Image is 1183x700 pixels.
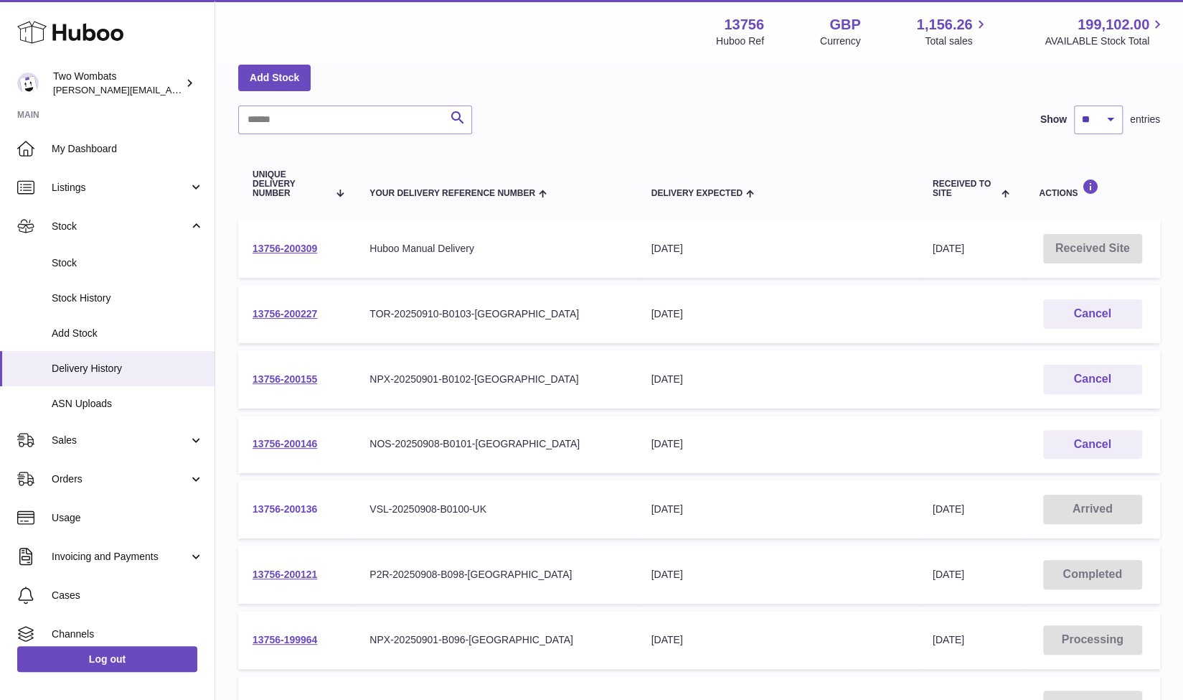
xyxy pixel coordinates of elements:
[820,34,861,48] div: Currency
[52,472,189,486] span: Orders
[238,65,311,90] a: Add Stock
[53,84,364,95] span: [PERSON_NAME][EMAIL_ADDRESS][PERSON_NAME][DOMAIN_NAME]
[933,569,964,580] span: [DATE]
[651,503,904,516] div: [DATE]
[1045,15,1166,48] a: 199,102.00 AVAILABLE Stock Total
[1045,34,1166,48] span: AVAILABLE Stock Total
[253,569,317,580] a: 13756-200121
[651,437,904,451] div: [DATE]
[52,181,189,195] span: Listings
[52,220,189,233] span: Stock
[369,503,622,516] div: VSL-20250908-B0100-UK
[724,15,764,34] strong: 13756
[52,327,204,340] span: Add Stock
[52,550,189,564] span: Invoicing and Payments
[369,568,622,582] div: P2R-20250908-B098-[GEOGRAPHIC_DATA]
[369,189,535,198] span: Your Delivery Reference Number
[52,142,204,156] span: My Dashboard
[1040,113,1067,126] label: Show
[651,373,904,386] div: [DATE]
[52,627,204,641] span: Channels
[651,568,904,582] div: [DATE]
[716,34,764,48] div: Huboo Ref
[369,307,622,321] div: TOR-20250910-B0103-[GEOGRAPHIC_DATA]
[933,179,998,198] span: Received to Site
[52,397,204,411] span: ASN Uploads
[52,589,204,602] span: Cases
[1043,430,1142,459] button: Cancel
[253,634,317,645] a: 13756-199964
[933,243,964,254] span: [DATE]
[369,437,622,451] div: NOS-20250908-B0101-[GEOGRAPHIC_DATA]
[52,256,204,270] span: Stock
[1039,179,1146,198] div: Actions
[253,308,317,319] a: 13756-200227
[253,373,317,385] a: 13756-200155
[52,511,204,525] span: Usage
[925,34,989,48] span: Total sales
[1043,299,1142,329] button: Cancel
[52,362,204,375] span: Delivery History
[651,189,743,198] span: Delivery Expected
[53,70,182,97] div: Two Wombats
[917,15,973,34] span: 1,156.26
[651,242,904,256] div: [DATE]
[253,170,329,199] span: Unique Delivery Number
[1043,365,1142,394] button: Cancel
[369,373,622,386] div: NPX-20250901-B0102-[GEOGRAPHIC_DATA]
[253,243,317,254] a: 13756-200309
[917,15,989,48] a: 1,156.26 Total sales
[253,438,317,449] a: 13756-200146
[651,307,904,321] div: [DATE]
[17,73,39,94] img: philip.carroll@twowombats.com
[17,646,197,672] a: Log out
[1130,113,1160,126] span: entries
[933,634,964,645] span: [DATE]
[52,291,204,305] span: Stock History
[369,633,622,647] div: NPX-20250901-B096-[GEOGRAPHIC_DATA]
[933,503,964,515] span: [DATE]
[829,15,860,34] strong: GBP
[1078,15,1149,34] span: 199,102.00
[369,242,622,256] div: Huboo Manual Delivery
[253,503,317,515] a: 13756-200136
[651,633,904,647] div: [DATE]
[52,434,189,447] span: Sales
